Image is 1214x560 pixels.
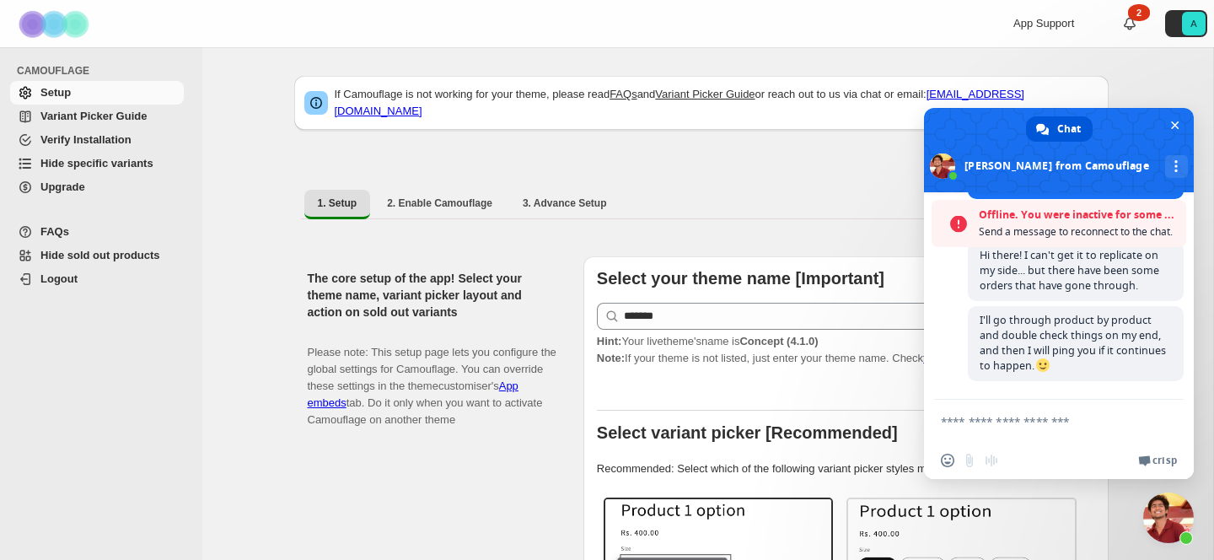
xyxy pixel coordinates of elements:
[1143,493,1194,543] a: Close chat
[10,220,184,244] a: FAQs
[941,400,1143,442] textarea: Compose your message...
[1138,454,1177,467] a: Crisp
[387,197,492,210] span: 2. Enable Camouflage
[10,105,184,128] a: Variant Picker Guide
[980,313,1166,373] span: I'll go through product by product and double check things on my end, and then I will ping you if...
[523,197,607,210] span: 3. Advance Setup
[1121,15,1138,32] a: 2
[308,327,556,428] p: Please note: This setup page lets you configure the global settings for Camouflage. You can overr...
[335,86,1099,120] p: If Camouflage is not working for your theme, please read and or reach out to us via chat or email:
[17,64,191,78] span: CAMOUFLAGE
[597,352,625,364] strong: Note:
[40,180,85,193] span: Upgrade
[40,249,160,261] span: Hide sold out products
[597,335,622,347] strong: Hint:
[1128,4,1150,21] div: 2
[655,88,755,100] a: Variant Picker Guide
[40,157,153,170] span: Hide specific variants
[941,454,954,467] span: Insert an emoji
[1013,17,1074,30] span: App Support
[979,207,1178,223] span: Offline. You were inactive for some time.
[318,197,357,210] span: 1. Setup
[739,335,818,347] strong: Concept (4.1.0)
[10,152,184,175] a: Hide specific variants
[980,248,1159,293] span: Hi there! I can't get it to replicate on my side... but there have been some orders that have gon...
[1166,116,1184,134] span: Close chat
[1152,454,1177,467] span: Crisp
[1057,116,1081,142] span: Chat
[1165,10,1207,37] button: Avatar with initials A
[10,128,184,152] a: Verify Installation
[597,460,1095,477] p: Recommended: Select which of the following variant picker styles match your theme.
[10,175,184,199] a: Upgrade
[597,335,819,347] span: Your live theme's name is
[40,272,78,285] span: Logout
[1182,12,1206,35] span: Avatar with initials A
[40,133,132,146] span: Verify Installation
[597,423,898,442] b: Select variant picker [Recommended]
[10,244,184,267] a: Hide sold out products
[13,1,98,47] img: Camouflage
[979,223,1178,240] span: Send a message to reconnect to the chat.
[597,269,884,288] b: Select your theme name [Important]
[610,88,637,100] a: FAQs
[1190,19,1197,29] text: A
[40,86,71,99] span: Setup
[597,333,1095,367] p: If your theme is not listed, just enter your theme name. Check to find your theme name.
[10,81,184,105] a: Setup
[40,110,147,122] span: Variant Picker Guide
[308,270,556,320] h2: The core setup of the app! Select your theme name, variant picker layout and action on sold out v...
[1026,116,1093,142] a: Chat
[10,267,184,291] a: Logout
[40,225,69,238] span: FAQs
